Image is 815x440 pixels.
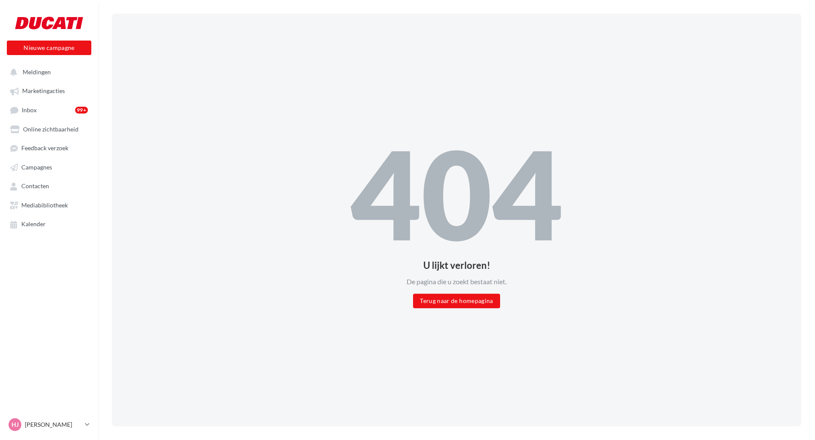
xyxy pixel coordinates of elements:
[5,83,93,98] a: Marketingacties
[25,420,81,429] p: [PERSON_NAME]
[5,178,93,193] a: Contacten
[5,64,90,79] button: Meldingen
[21,221,46,228] span: Kalender
[350,277,563,287] div: De pagina die u zoekt bestaat niet.
[7,417,91,433] a: HJ [PERSON_NAME]
[350,261,563,270] div: U lijkt verloren!
[23,125,79,133] span: Online zichtbaarheid
[21,183,49,190] span: Contacten
[21,163,52,171] span: Campagnes
[12,420,19,429] span: HJ
[5,197,93,213] a: Mediabibliotheek
[350,132,563,254] div: 404
[22,106,37,114] span: Inbox
[5,121,93,137] a: Online zichtbaarheid
[22,87,65,95] span: Marketingacties
[5,140,93,155] a: Feedback verzoek
[23,68,51,76] span: Meldingen
[75,107,88,114] div: 99+
[5,102,93,118] a: Inbox99+
[21,145,68,152] span: Feedback verzoek
[413,294,500,308] button: Terug naar de homepagina
[5,159,93,175] a: Campagnes
[7,41,91,55] button: Nieuwe campagne
[21,201,68,209] span: Mediabibliotheek
[5,216,93,231] a: Kalender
